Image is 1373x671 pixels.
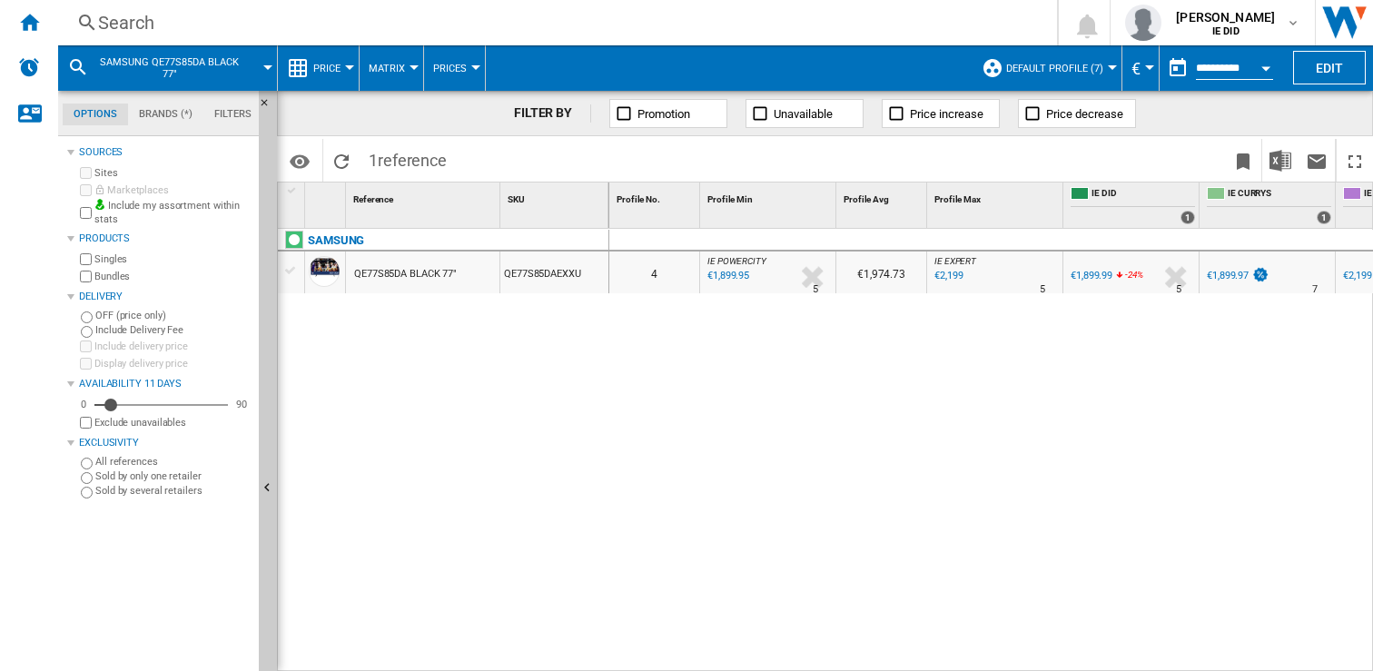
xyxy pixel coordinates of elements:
[95,484,252,498] label: Sold by several retailers
[94,199,252,227] label: Include my assortment within stats
[1071,270,1112,281] div: €1,899.99
[1228,187,1331,202] span: IE CURRYS
[707,256,766,266] span: IE POWERCITY
[1225,139,1261,182] button: Bookmark this report
[1269,150,1291,172] img: excel-24x24.png
[1212,25,1240,37] b: IE DID
[128,104,203,125] md-tab-item: Brands (*)
[705,267,749,285] div: Last updated : Saturday, 13 September 2025 05:06
[508,194,525,204] span: SKU
[504,183,608,211] div: Sort None
[98,10,1010,35] div: Search
[836,252,926,293] div: €1,974.73
[80,253,92,265] input: Singles
[1006,45,1112,91] button: Default profile (7)
[613,183,699,211] div: Profile No. Sort None
[79,290,252,304] div: Delivery
[95,455,252,469] label: All references
[378,151,447,170] span: reference
[80,358,92,370] input: Display delivery price
[81,487,93,498] input: Sold by several retailers
[80,202,92,224] input: Include my assortment within stats
[931,183,1062,211] div: Profile Max Sort None
[1006,63,1103,74] span: Default profile (7)
[94,252,252,266] label: Singles
[259,91,281,123] button: Hide
[80,417,92,429] input: Display delivery price
[81,458,93,469] input: All references
[1125,5,1161,41] img: profile.jpg
[80,271,92,282] input: Bundles
[80,167,92,179] input: Sites
[910,107,983,121] span: Price increase
[81,326,93,338] input: Include Delivery Fee
[637,107,690,121] span: Promotion
[94,396,228,414] md-slider: Availability
[63,104,128,125] md-tab-item: Options
[81,472,93,484] input: Sold by only one retailer
[844,194,889,204] span: Profile Avg
[1299,139,1335,182] button: Send this report by email
[80,340,92,352] input: Include delivery price
[1317,211,1331,224] div: 1 offers sold by IE CURRYS
[79,145,252,160] div: Sources
[1250,49,1282,82] button: Open calendar
[1176,281,1181,299] div: Delivery Time : 5 days
[79,436,252,450] div: Exclusivity
[79,377,252,391] div: Availability 11 Days
[354,253,457,295] div: QE77S85DA BLACK 77"
[746,99,864,128] button: Unavailable
[1131,45,1150,91] button: €
[79,232,252,246] div: Products
[96,56,242,80] span: SAMSUNG QE77S85DA BLACK 77"
[94,166,252,180] label: Sites
[1068,267,1112,285] div: €1,899.99
[433,45,476,91] button: Prices
[1204,267,1269,285] div: €1,899.97
[1123,267,1134,289] i: %
[1251,267,1269,282] img: promotionV3.png
[287,45,350,91] div: Price
[1046,107,1123,121] span: Price decrease
[1343,270,1371,281] div: €2,199
[80,184,92,196] input: Marketplaces
[203,104,262,125] md-tab-item: Filters
[369,45,414,91] button: Matrix
[433,63,467,74] span: Prices
[313,45,350,91] button: Price
[323,139,360,182] button: Reload
[309,183,345,211] div: Sort None
[813,281,818,299] div: Delivery Time : 5 days
[1340,267,1371,285] div: €2,199
[1207,270,1249,281] div: €1,899.97
[1131,59,1141,78] span: €
[840,183,926,211] div: Profile Avg Sort None
[308,230,364,252] div: Click to filter on that brand
[96,45,261,91] button: SAMSUNG QE77S85DA BLACK 77"
[95,323,252,337] label: Include Delivery Fee
[67,45,268,91] div: SAMSUNG QE77S85DA BLACK 77"
[1293,51,1366,84] button: Edit
[707,194,753,204] span: Profile Min
[350,183,499,211] div: Sort None
[76,398,91,411] div: 0
[353,194,393,204] span: Reference
[94,183,252,197] label: Marketplaces
[1122,45,1160,91] md-menu: Currency
[609,252,699,293] div: 4
[94,270,252,283] label: Bundles
[1180,211,1195,224] div: 1 offers sold by IE DID
[94,340,252,353] label: Include delivery price
[1176,8,1275,26] span: [PERSON_NAME]
[934,194,981,204] span: Profile Max
[882,99,1000,128] button: Price increase
[81,311,93,323] input: OFF (price only)
[504,183,608,211] div: SKU Sort None
[609,99,727,128] button: Promotion
[617,194,660,204] span: Profile No.
[1203,183,1335,228] div: IE CURRYS 1 offers sold by IE CURRYS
